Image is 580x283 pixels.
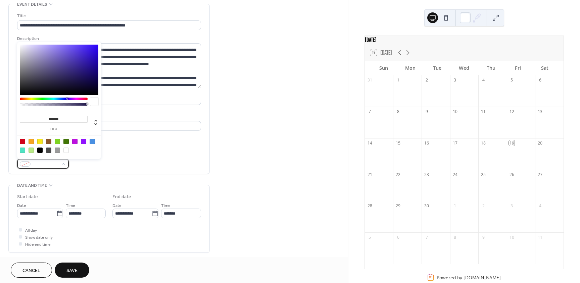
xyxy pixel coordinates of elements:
div: 29 [395,203,401,209]
div: 24 [452,172,458,177]
div: 16 [424,140,430,146]
div: Mon [397,61,424,75]
div: #F8E71C [37,139,43,144]
span: Hide end time [25,241,51,248]
button: Save [55,263,89,278]
div: #D0021B [20,139,25,144]
div: 11 [537,235,543,240]
div: 27 [537,172,543,177]
div: #417505 [63,139,69,144]
div: Thu [478,61,504,75]
div: 5 [509,77,515,83]
div: #50E3C2 [20,148,25,153]
div: 17 [452,140,458,146]
button: Cancel [11,263,52,278]
div: 10 [452,109,458,114]
div: 2 [424,77,430,83]
div: 12 [509,109,515,114]
div: #8B572A [46,139,51,144]
div: 1 [395,77,401,83]
div: 31 [367,77,373,83]
div: [DATE] [365,36,564,45]
div: Tue [424,61,451,75]
div: 28 [367,203,373,209]
div: Wed [451,61,478,75]
div: #4A90E2 [90,139,95,144]
div: 2 [481,203,486,209]
div: 8 [452,235,458,240]
span: Time [161,202,171,209]
div: 9 [481,235,486,240]
div: 8 [395,109,401,114]
div: Description [17,35,200,42]
div: 26 [509,172,515,177]
div: 9 [424,109,430,114]
div: 14 [367,140,373,146]
div: 4 [481,77,486,83]
span: Time [66,202,75,209]
div: 30 [424,203,430,209]
div: 10 [509,235,515,240]
div: 21 [367,172,373,177]
span: Date [17,202,26,209]
div: #000000 [37,148,43,153]
span: Save [66,267,78,274]
span: All day [25,227,37,234]
span: Cancel [22,267,40,274]
a: [DOMAIN_NAME] [464,274,501,281]
div: 3 [509,203,515,209]
div: 7 [424,235,430,240]
div: 23 [424,172,430,177]
span: Date and time [17,182,47,189]
div: Powered by [437,274,501,281]
div: Start date [17,193,38,201]
div: 19 [509,140,515,146]
div: Sat [531,61,558,75]
div: 7 [367,109,373,114]
div: 5 [367,235,373,240]
span: Show date only [25,234,53,241]
label: hex [20,127,88,131]
div: #4A4A4A [46,148,51,153]
div: 11 [481,109,486,114]
div: 1 [452,203,458,209]
div: Fri [504,61,531,75]
span: Date [112,202,122,209]
div: End date [112,193,131,201]
div: 6 [537,77,543,83]
div: 15 [395,140,401,146]
div: #7ED321 [55,139,60,144]
span: Event details [17,1,47,8]
div: 13 [537,109,543,114]
div: 4 [537,203,543,209]
div: #BD10E0 [72,139,78,144]
div: 3 [452,77,458,83]
div: #9B9B9B [55,148,60,153]
div: Sun [370,61,397,75]
div: #FFFFFF [63,148,69,153]
div: Location [17,113,200,120]
div: 20 [537,140,543,146]
div: #F5A623 [29,139,34,144]
div: 22 [395,172,401,177]
div: 6 [395,235,401,240]
div: 18 [481,140,486,146]
div: 25 [481,172,486,177]
div: Title [17,12,200,19]
div: #B8E986 [29,148,34,153]
div: #9013FE [81,139,86,144]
